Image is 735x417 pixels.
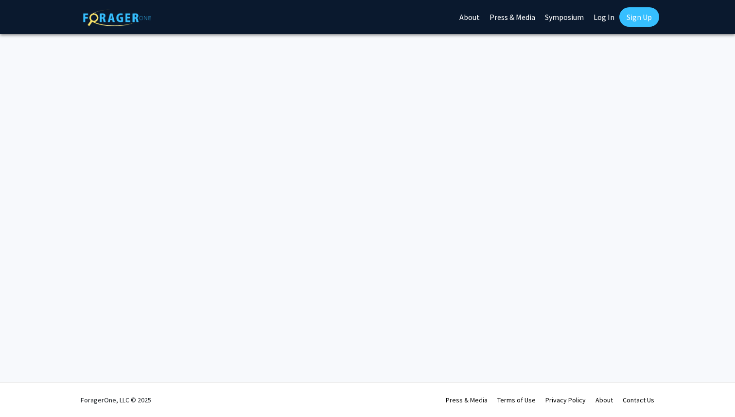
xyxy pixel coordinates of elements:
a: Press & Media [446,396,488,404]
a: Sign Up [619,7,659,27]
div: ForagerOne, LLC © 2025 [81,383,151,417]
a: Terms of Use [497,396,536,404]
img: ForagerOne Logo [83,9,151,26]
a: Contact Us [623,396,654,404]
a: Privacy Policy [545,396,586,404]
a: About [595,396,613,404]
